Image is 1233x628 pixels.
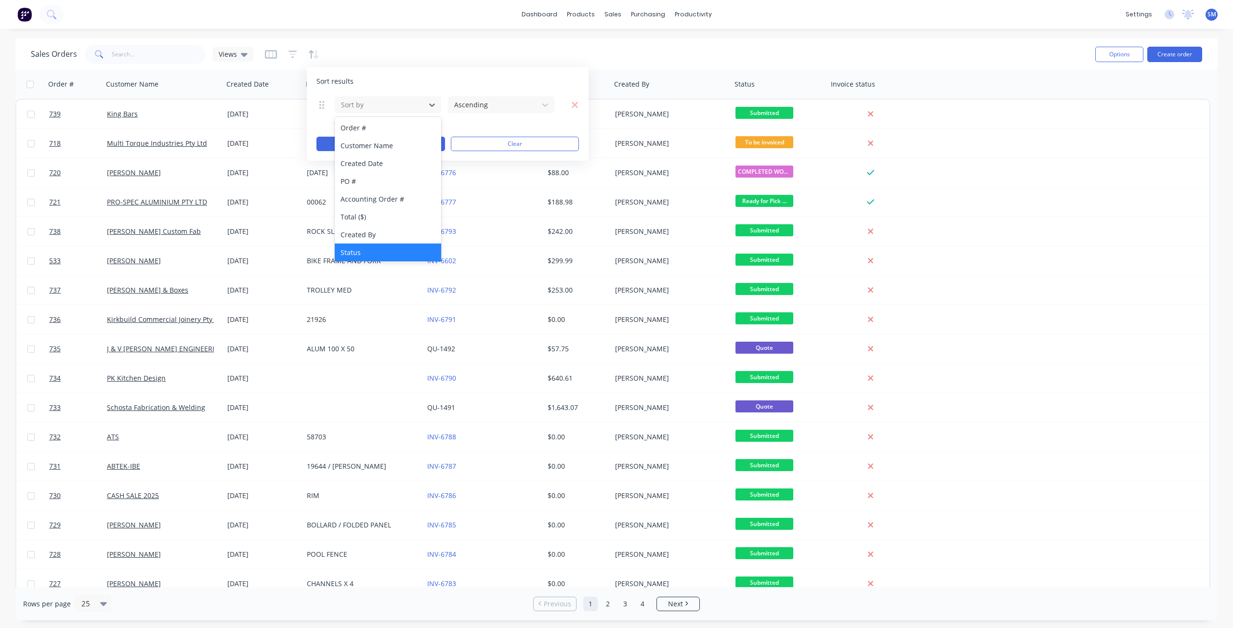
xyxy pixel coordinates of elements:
span: Submitted [735,488,793,500]
div: productivity [670,7,717,22]
span: Next [668,599,683,609]
a: INV-6785 [427,520,456,529]
div: [PERSON_NAME] [615,227,722,236]
div: PO # [306,79,321,89]
div: Accounting Order # [335,190,441,208]
div: Status [335,244,441,261]
input: Search... [112,45,206,64]
a: INV-6792 [427,285,456,295]
a: 533 [49,246,107,275]
div: Invoice status [831,79,875,89]
a: Next page [657,599,699,609]
span: 738 [49,227,61,236]
div: [PERSON_NAME] [615,256,722,266]
div: $299.99 [548,256,604,266]
div: [DATE] [227,256,299,266]
a: INV-6602 [427,256,456,265]
img: Factory [17,7,32,22]
span: 533 [49,256,61,266]
span: Quote [735,342,793,354]
span: 718 [49,139,61,148]
div: 21926 [307,315,414,324]
span: 735 [49,344,61,354]
ul: Pagination [529,597,704,611]
a: INV-6793 [427,227,456,236]
div: [PERSON_NAME] [615,168,722,178]
div: [DATE] [227,168,299,178]
a: Page 3 [618,597,632,611]
div: BIKE FRAME AND FORK [307,256,414,266]
div: [DATE] [227,520,299,530]
a: ATS [107,432,119,441]
a: 738 [49,217,107,246]
div: [DATE] [227,550,299,559]
a: INV-6790 [427,373,456,383]
div: [DATE] [227,315,299,324]
div: 58703 [307,432,414,442]
span: 737 [49,285,61,295]
div: Created Date [335,154,441,172]
span: Submitted [735,459,793,471]
a: 734 [49,364,107,393]
span: 739 [49,109,61,119]
div: ALUM 100 X 50 [307,344,414,354]
a: PK Kitchen Design [107,373,166,383]
div: [PERSON_NAME] [615,491,722,500]
div: $0.00 [548,550,604,559]
div: PO # [335,172,441,190]
div: [PERSON_NAME] [615,109,722,119]
div: $0.00 [548,432,604,442]
span: SM [1207,10,1216,19]
div: Created Date [226,79,269,89]
div: [PERSON_NAME] [615,403,722,412]
span: 730 [49,491,61,500]
div: [PERSON_NAME] [615,461,722,471]
button: Options [1095,47,1143,62]
div: Status [735,79,755,89]
span: 728 [49,550,61,559]
div: [DATE] [227,344,299,354]
span: Quote [735,400,793,412]
a: Previous page [534,599,576,609]
div: 19644 / [PERSON_NAME] [307,461,414,471]
div: [DATE] [227,197,299,207]
span: Ready for Pick ... [735,195,793,207]
a: INV-6776 [427,168,456,177]
h1: Sales Orders [31,50,77,59]
div: [DATE] [227,579,299,589]
div: [PERSON_NAME] [615,579,722,589]
div: POOL FENCE [307,550,414,559]
div: [DATE] [227,432,299,442]
div: Order # [48,79,74,89]
a: King Bars [107,109,138,118]
button: Apply [316,137,445,151]
span: Rows per page [23,599,71,609]
a: CASH SALE 2025 [107,491,159,500]
a: 727 [49,569,107,598]
div: $0.00 [548,491,604,500]
a: dashboard [517,7,562,22]
div: [PERSON_NAME] [615,373,722,383]
div: [DATE] [227,285,299,295]
span: 734 [49,373,61,383]
a: Page 2 [601,597,615,611]
div: TROLLEY MED [307,285,414,295]
div: [DATE] [227,403,299,412]
div: CHANNELS X 4 [307,579,414,589]
div: [DATE] [227,139,299,148]
div: [PERSON_NAME] [615,520,722,530]
div: $242.00 [548,227,604,236]
button: Create order [1147,47,1202,62]
a: INV-6783 [427,579,456,588]
div: [PERSON_NAME] [615,344,722,354]
a: [PERSON_NAME] [107,168,161,177]
a: [PERSON_NAME] & Boxes [107,285,188,295]
a: QU-1492 [427,344,455,353]
div: $0.00 [548,579,604,589]
a: [PERSON_NAME] [107,520,161,529]
div: [DATE] [227,461,299,471]
span: Submitted [735,547,793,559]
span: 720 [49,168,61,178]
span: 721 [49,197,61,207]
div: Customer Name [106,79,158,89]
